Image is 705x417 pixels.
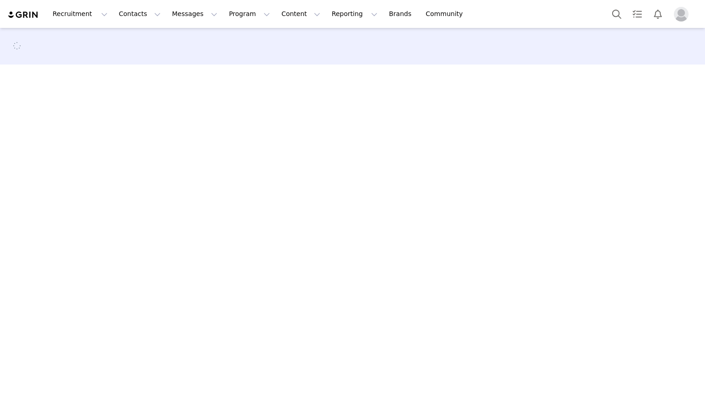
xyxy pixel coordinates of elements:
[627,4,647,24] a: Tasks
[383,4,420,24] a: Brands
[113,4,166,24] button: Contacts
[607,4,627,24] button: Search
[47,4,113,24] button: Recruitment
[674,7,689,22] img: placeholder-profile.jpg
[648,4,668,24] button: Notifications
[7,11,39,19] img: grin logo
[326,4,383,24] button: Reporting
[420,4,473,24] a: Community
[276,4,326,24] button: Content
[167,4,223,24] button: Messages
[668,7,698,22] button: Profile
[223,4,275,24] button: Program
